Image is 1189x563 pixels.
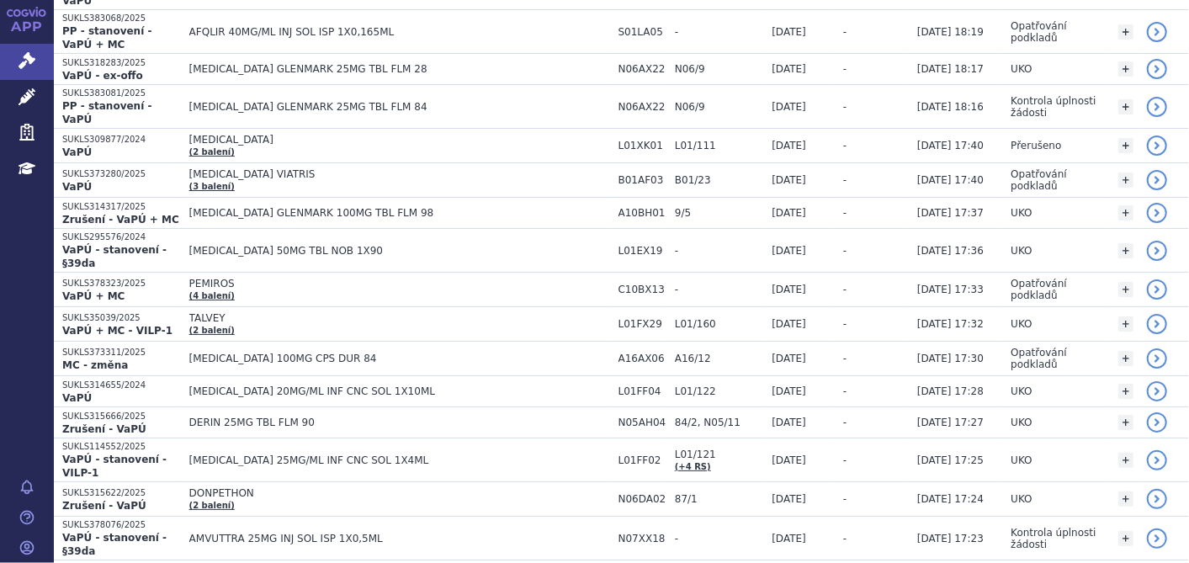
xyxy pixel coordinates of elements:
[1147,241,1167,261] a: detail
[1011,527,1096,550] span: Kontrola úplnosti žádosti
[618,26,666,38] span: S01LA05
[62,57,181,69] p: SUKLS318283/2025
[675,26,763,38] span: -
[62,134,181,146] p: SUKLS309877/2024
[189,454,610,466] span: [MEDICAL_DATA] 25MG/ML INF CNC SOL 1X4ML
[843,101,847,113] span: -
[675,353,763,364] span: A16/12
[772,26,806,38] span: [DATE]
[62,13,181,24] p: SUKLS383068/2025
[772,63,806,75] span: [DATE]
[1118,491,1133,507] a: +
[62,290,125,302] strong: VaPÚ + MC
[618,454,666,466] span: L01FF02
[1011,385,1032,397] span: UKO
[917,493,984,505] span: [DATE] 17:24
[62,244,167,269] strong: VaPÚ - stanovení - §39da
[1118,138,1133,153] a: +
[1118,24,1133,40] a: +
[189,168,610,180] span: [MEDICAL_DATA] VIATRIS
[1118,282,1133,297] a: +
[1147,412,1167,433] a: detail
[1147,170,1167,190] a: detail
[1118,243,1133,258] a: +
[1118,531,1133,546] a: +
[843,284,847,295] span: -
[772,318,806,330] span: [DATE]
[189,147,235,157] a: (2 balení)
[917,385,984,397] span: [DATE] 17:28
[1147,528,1167,549] a: detail
[1118,351,1133,366] a: +
[1011,63,1032,75] span: UKO
[189,501,235,510] a: (2 balení)
[772,245,806,257] span: [DATE]
[1147,279,1167,300] a: detail
[675,318,763,330] span: L01/160
[62,347,181,359] p: SUKLS373311/2025
[917,245,984,257] span: [DATE] 17:36
[189,101,610,113] span: [MEDICAL_DATA] GLENMARK 25MG TBL FLM 84
[189,385,610,397] span: [MEDICAL_DATA] 20MG/ML INF CNC SOL 1X10ML
[675,140,763,151] span: L01/111
[917,454,984,466] span: [DATE] 17:25
[843,245,847,257] span: -
[62,70,143,82] strong: VaPÚ - ex-offo
[1118,61,1133,77] a: +
[917,63,984,75] span: [DATE] 18:17
[618,207,666,219] span: A10BH01
[618,101,666,113] span: N06AX22
[62,500,146,512] strong: Zrušení - VaPÚ
[62,519,181,531] p: SUKLS378076/2025
[917,284,984,295] span: [DATE] 17:33
[772,353,806,364] span: [DATE]
[62,168,181,180] p: SUKLS373280/2025
[843,385,847,397] span: -
[772,174,806,186] span: [DATE]
[189,245,610,257] span: [MEDICAL_DATA] 50MG TBL NOB 1X90
[62,441,181,453] p: SUKLS114552/2025
[618,284,666,295] span: C10BX13
[189,326,235,335] a: (2 balení)
[189,417,610,428] span: DERIN 25MG TBL FLM 90
[675,533,763,544] span: -
[772,207,806,219] span: [DATE]
[772,454,806,466] span: [DATE]
[675,385,763,397] span: L01/122
[62,411,181,422] p: SUKLS315666/2025
[189,487,610,499] span: DONPETHON
[1118,316,1133,332] a: +
[618,174,666,186] span: B01AF03
[917,417,984,428] span: [DATE] 17:27
[675,101,763,113] span: N06/9
[917,533,984,544] span: [DATE] 17:23
[1147,348,1167,369] a: detail
[1118,453,1133,468] a: +
[843,174,847,186] span: -
[917,353,984,364] span: [DATE] 17:30
[675,245,763,257] span: -
[1118,99,1133,114] a: +
[843,533,847,544] span: -
[675,63,763,75] span: N06/9
[62,231,181,243] p: SUKLS295576/2024
[189,63,610,75] span: [MEDICAL_DATA] GLENMARK 25MG TBL FLM 28
[618,245,666,257] span: L01EX19
[1011,207,1032,219] span: UKO
[843,417,847,428] span: -
[618,353,666,364] span: A16AX06
[618,385,666,397] span: L01FF04
[1011,318,1032,330] span: UKO
[1011,417,1032,428] span: UKO
[675,449,763,460] span: L01/121
[1147,489,1167,509] a: detail
[62,325,173,337] strong: VaPÚ + MC - VILP-1
[1011,168,1067,192] span: Opatřování podkladů
[772,385,806,397] span: [DATE]
[772,493,806,505] span: [DATE]
[1147,59,1167,79] a: detail
[1147,135,1167,156] a: detail
[62,100,151,125] strong: PP - stanovení - VaPÚ
[62,532,167,557] strong: VaPÚ - stanovení - §39da
[843,353,847,364] span: -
